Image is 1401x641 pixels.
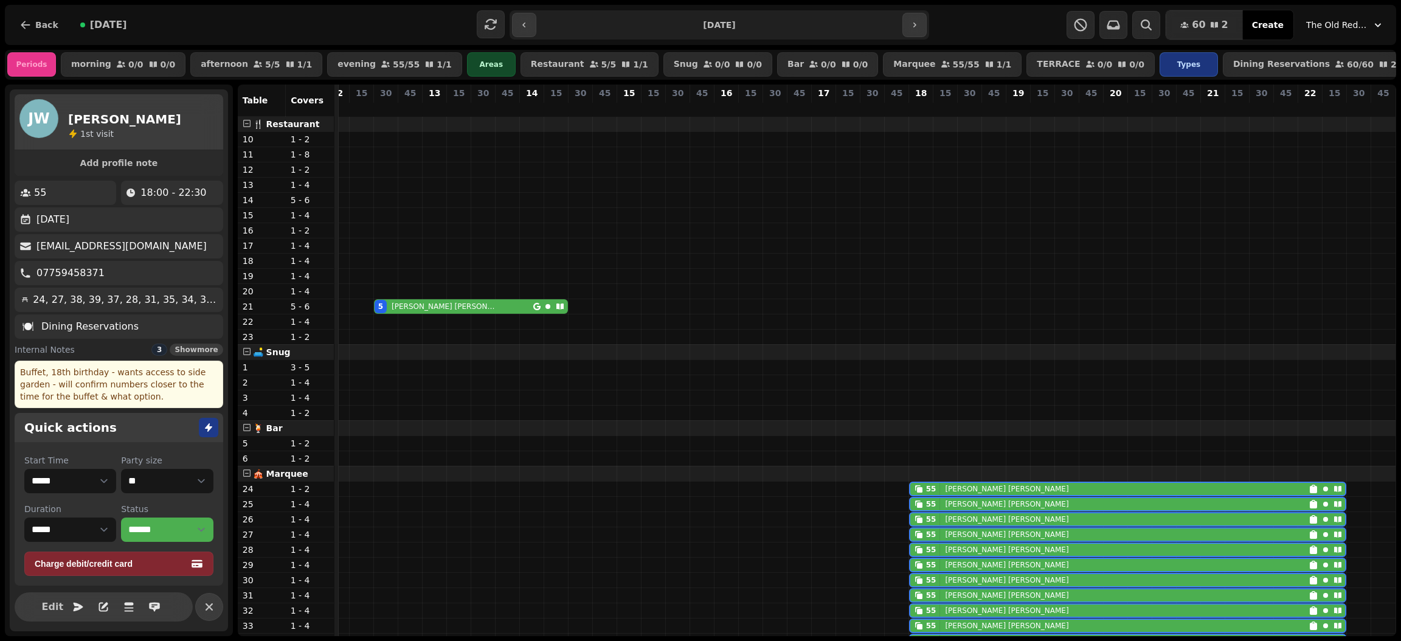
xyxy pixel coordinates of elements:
p: 0 [843,102,853,114]
p: 21 [1207,87,1219,99]
p: 15 [453,87,465,99]
p: [PERSON_NAME] [PERSON_NAME] [945,621,1068,631]
p: 5 [243,437,281,449]
p: 30 [769,87,781,99]
p: 0 [673,102,683,114]
button: morning0/00/0 [61,52,185,77]
p: 16 [243,224,281,237]
p: 15 [745,87,756,99]
p: 30 [867,87,878,99]
p: 25 [243,498,281,510]
button: Create [1242,10,1293,40]
p: Dining Reservations [41,319,139,334]
p: 0 / 0 [1098,60,1113,69]
button: afternoon5/51/1 [190,52,322,77]
p: 1 - 4 [291,392,329,404]
p: [PERSON_NAME] [PERSON_NAME] [945,499,1068,509]
p: 3 [243,392,281,404]
p: 45 [891,87,902,99]
button: The Old Red Lion [1299,14,1391,36]
p: 30 [964,87,975,99]
p: [PERSON_NAME] [PERSON_NAME] [945,515,1068,524]
p: 5 [381,102,391,114]
p: 45 [794,87,805,99]
p: 30 [477,87,489,99]
div: 55 [926,591,936,600]
span: 🍴 Restaurant [253,119,320,129]
p: 15 [623,87,635,99]
p: 0 [1160,102,1169,114]
p: 1 - 2 [291,331,329,343]
p: [PERSON_NAME] [PERSON_NAME] [945,591,1068,600]
p: 5 - 6 [291,300,329,313]
p: 0 [600,102,610,114]
p: 1 - 4 [291,528,329,541]
p: 0 [1354,102,1364,114]
p: 28 [243,544,281,556]
p: 0 [649,102,659,114]
p: 55 / 55 [953,60,980,69]
button: [DATE] [71,10,137,40]
p: 1 - 4 [291,589,329,601]
p: 3 - 5 [291,361,329,373]
p: 0 [1379,102,1388,114]
p: 1 / 1 [997,60,1012,69]
p: [PERSON_NAME] [PERSON_NAME] [945,545,1068,555]
p: 1 - 4 [291,316,329,328]
div: 55 [926,499,936,509]
p: 0 [697,102,707,114]
p: 🍽️ [22,319,34,334]
p: 45 [988,87,1000,99]
p: 16 [721,87,732,99]
p: 0 [746,102,756,114]
p: 30 [1353,87,1365,99]
p: 15 [648,87,659,99]
p: 0 [819,102,829,114]
span: Show more [175,346,218,353]
p: 0 [941,102,950,114]
button: 602 [1166,10,1242,40]
p: 33 [243,620,281,632]
div: 55 [926,560,936,570]
p: 5 - 6 [291,194,329,206]
div: 55 [926,621,936,631]
label: Party size [121,454,213,466]
p: 1 - 2 [291,164,329,176]
p: 0 [1330,102,1340,114]
button: Snug0/00/0 [663,52,772,77]
p: 0 / 0 [747,60,762,69]
p: 60 / 60 [1347,60,1374,69]
span: 2 [1222,20,1228,30]
div: Buffet, 18th birthday - wants access to side garden - will confirm numbers closer to the time for... [15,361,223,408]
p: 1 / 1 [633,60,648,69]
p: 1 - 4 [291,605,329,617]
p: 0 [552,102,561,114]
p: 24, 27, 38, 39, 37, 28, 31, 35, 34, 36, 29, 33, 30, 32, 26, 25 [33,293,218,307]
label: Duration [24,503,116,515]
p: 30 [380,87,392,99]
p: 0 [1135,102,1145,114]
p: 0 [1233,102,1242,114]
p: 0 [1257,102,1267,114]
span: 🛋️ Snug [253,347,291,357]
p: 15 [356,87,367,99]
span: Back [35,21,58,29]
p: 1 - 4 [291,498,329,510]
p: 11 [243,148,281,161]
div: 55 [926,606,936,615]
p: 0 [527,102,537,114]
div: Types [1160,52,1218,77]
button: Edit [40,595,64,619]
p: 14 [243,194,281,206]
p: 1 / 1 [297,60,313,69]
p: 0 [479,102,488,114]
p: 1 - 4 [291,544,329,556]
p: 26 [243,513,281,525]
p: 55 / 55 [393,60,420,69]
div: 3 [151,344,167,356]
p: 30 [1158,87,1170,99]
p: 0 [503,102,513,114]
p: 1 - 2 [291,407,329,419]
p: 0 [1087,102,1096,114]
button: Charge debit/credit card [24,552,213,576]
